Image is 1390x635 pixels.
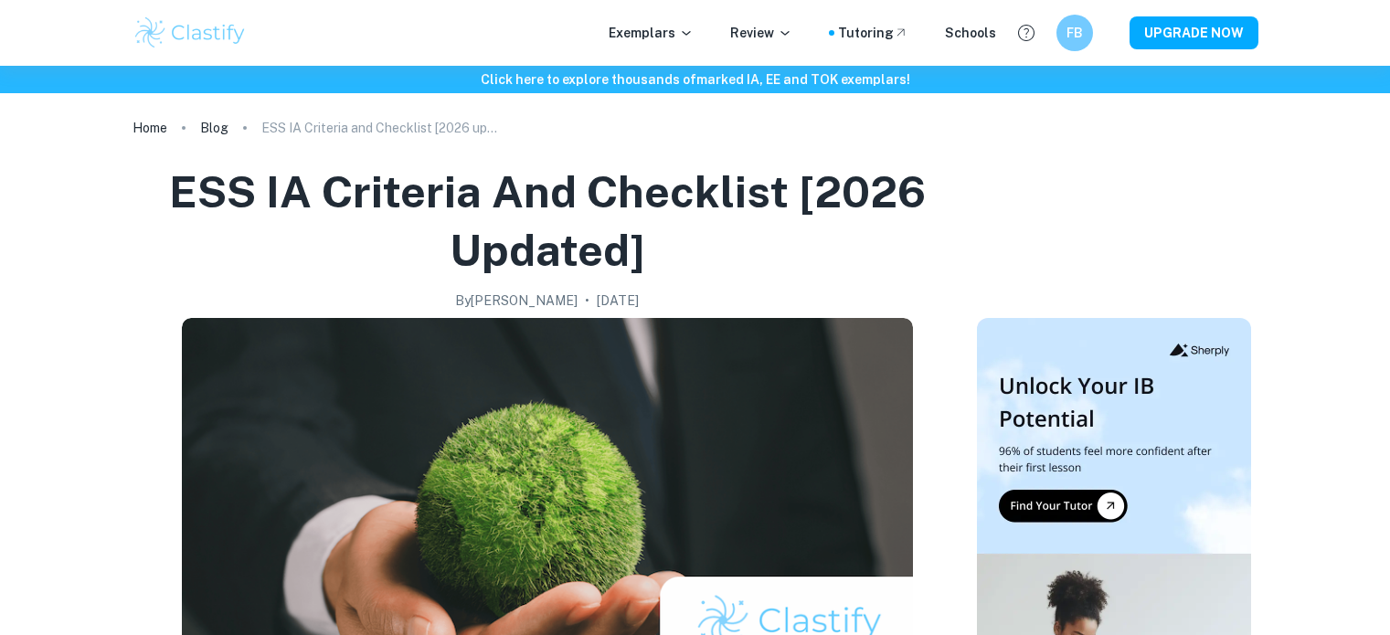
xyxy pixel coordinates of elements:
a: Tutoring [838,23,908,43]
button: UPGRADE NOW [1130,16,1258,49]
h2: [DATE] [597,291,639,311]
button: FB [1056,15,1093,51]
h6: FB [1064,23,1085,43]
a: Schools [945,23,996,43]
p: Exemplars [609,23,694,43]
img: Clastify logo [133,15,249,51]
button: Help and Feedback [1011,17,1042,48]
a: Home [133,115,167,141]
h1: ESS IA Criteria and Checklist [2026 updated] [140,163,955,280]
h2: By [PERSON_NAME] [455,291,578,311]
p: • [585,291,589,311]
p: Review [730,23,792,43]
h6: Click here to explore thousands of marked IA, EE and TOK exemplars ! [4,69,1386,90]
p: ESS IA Criteria and Checklist [2026 updated] [261,118,499,138]
a: Blog [200,115,228,141]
